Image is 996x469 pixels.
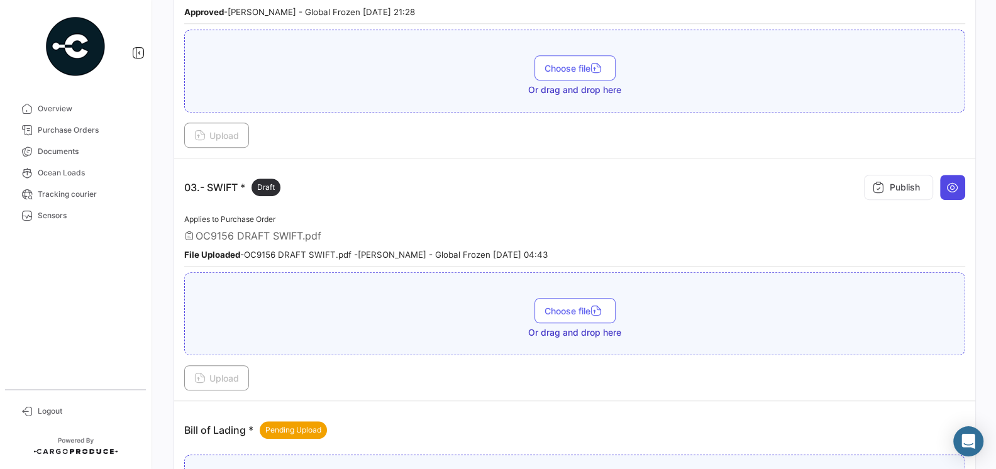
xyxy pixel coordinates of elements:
span: Tracking courier [38,189,136,200]
span: Upload [194,130,239,141]
button: Upload [184,365,249,390]
span: Overview [38,103,136,114]
a: Ocean Loads [10,162,141,184]
a: Documents [10,141,141,162]
span: Documents [38,146,136,157]
b: File Uploaded [184,250,240,260]
a: Sensors [10,205,141,226]
p: 03.- SWIFT * [184,179,280,196]
span: Pending Upload [265,424,321,436]
a: Purchase Orders [10,119,141,141]
span: Draft [257,182,275,193]
button: Choose file [534,298,616,323]
span: Choose file [545,306,606,316]
span: Sensors [38,210,136,221]
button: Publish [864,175,933,200]
b: Approved [184,7,224,17]
div: Abrir Intercom Messenger [953,426,983,456]
span: Logout [38,406,136,417]
a: Tracking courier [10,184,141,205]
span: Purchase Orders [38,124,136,136]
span: Applies to Purchase Order [184,214,275,224]
small: - OC9156 DRAFT SWIFT.pdf - [PERSON_NAME] - Global Frozen [DATE] 04:43 [184,250,548,260]
button: Upload [184,123,249,148]
img: powered-by.png [44,15,107,78]
span: Choose file [545,63,606,74]
a: Overview [10,98,141,119]
span: Ocean Loads [38,167,136,179]
p: Bill of Lading * [184,421,327,439]
button: Choose file [534,55,616,80]
span: Or drag and drop here [528,84,621,96]
span: Upload [194,373,239,383]
small: - [PERSON_NAME] - Global Frozen [DATE] 21:28 [184,7,415,17]
span: OC9156 DRAFT SWIFT.pdf [196,229,321,242]
span: Or drag and drop here [528,326,621,339]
